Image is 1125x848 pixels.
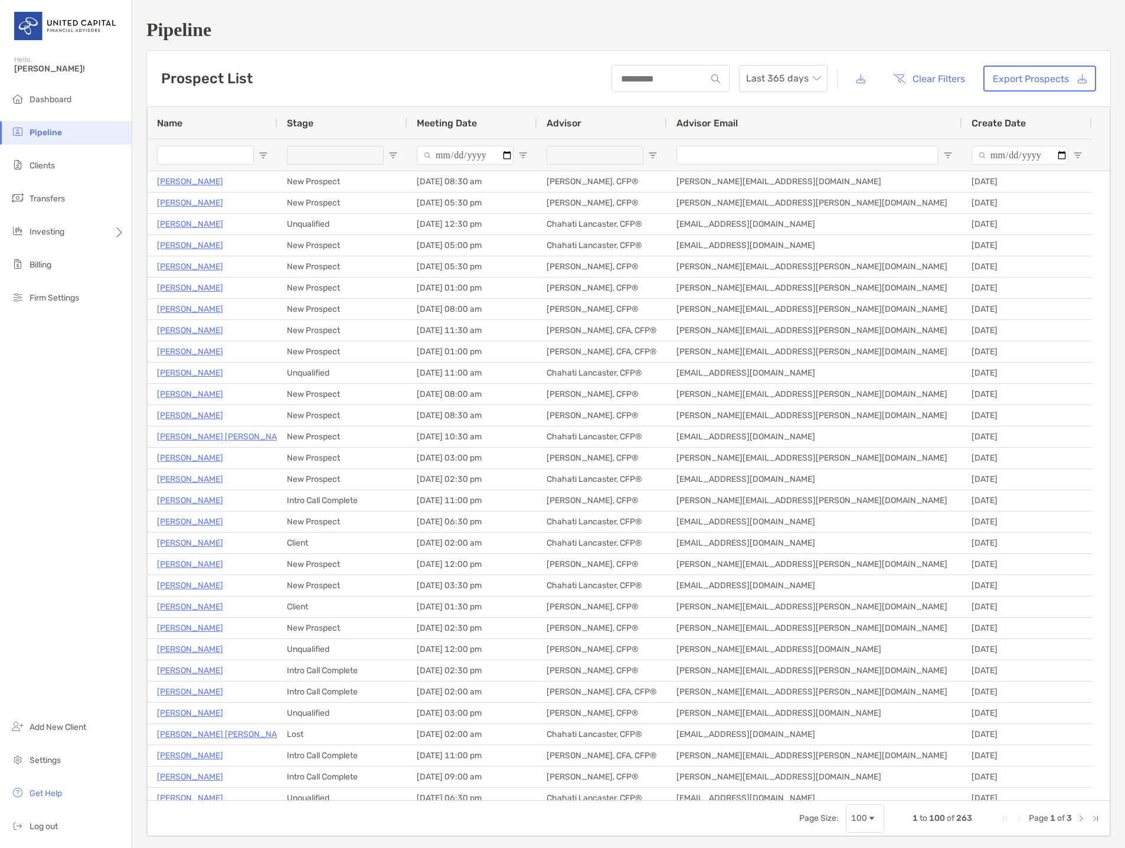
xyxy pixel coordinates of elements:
a: [PERSON_NAME] [157,621,223,635]
div: [PERSON_NAME][EMAIL_ADDRESS][PERSON_NAME][DOMAIN_NAME] [667,745,962,766]
div: [PERSON_NAME][EMAIL_ADDRESS][PERSON_NAME][DOMAIN_NAME] [667,660,962,681]
div: New Prospect [277,554,407,575]
img: investing icon [11,224,25,238]
div: [DATE] [962,299,1092,319]
div: Client [277,533,407,553]
div: Unqualified [277,214,407,234]
div: [DATE] 08:00 am [407,384,537,405]
span: Billing [30,260,51,270]
div: New Prospect [277,426,407,447]
div: New Prospect [277,193,407,213]
a: [PERSON_NAME] [157,259,223,274]
p: [PERSON_NAME] [157,472,223,487]
div: [DATE] [962,384,1092,405]
span: Add New Client [30,722,86,732]
div: [PERSON_NAME], CFP® [537,193,667,213]
a: [PERSON_NAME] [157,663,223,678]
div: Unqualified [277,788,407,808]
span: [PERSON_NAME]! [14,64,125,74]
div: Chahati Lancaster, CFP® [537,469,667,490]
div: [DATE] 11:00 pm [407,490,537,511]
a: [PERSON_NAME] [157,684,223,699]
div: Chahati Lancaster, CFP® [537,363,667,383]
span: 1 [1050,813,1055,823]
span: Create Date [972,118,1026,129]
div: [PERSON_NAME][EMAIL_ADDRESS][PERSON_NAME][DOMAIN_NAME] [667,384,962,405]
div: [DATE] [962,448,1092,468]
img: dashboard icon [11,92,25,106]
div: [DATE] 06:30 pm [407,788,537,808]
button: Open Filter Menu [1073,151,1083,160]
div: [DATE] 02:00 am [407,724,537,745]
a: [PERSON_NAME] [157,344,223,359]
span: Investing [30,227,64,237]
div: Chahati Lancaster, CFP® [537,788,667,808]
div: [DATE] 02:00 am [407,533,537,553]
div: [EMAIL_ADDRESS][DOMAIN_NAME] [667,469,962,490]
div: [PERSON_NAME], CFP® [537,448,667,468]
div: Page Size: [799,813,839,823]
div: [DATE] 12:00 pm [407,639,537,660]
div: [DATE] 03:00 pm [407,448,537,468]
div: [DATE] 12:30 pm [407,214,537,234]
div: [EMAIL_ADDRESS][DOMAIN_NAME] [667,214,962,234]
div: New Prospect [277,278,407,298]
div: [PERSON_NAME], CFA, CFP® [537,320,667,341]
div: [DATE] [962,193,1092,213]
a: [PERSON_NAME] [157,706,223,720]
div: [PERSON_NAME][EMAIL_ADDRESS][PERSON_NAME][DOMAIN_NAME] [667,405,962,426]
img: firm-settings icon [11,290,25,304]
div: Intro Call Complete [277,660,407,681]
div: [PERSON_NAME], CFA, CFP® [537,681,667,702]
span: Meeting Date [417,118,477,129]
div: [PERSON_NAME][EMAIL_ADDRESS][PERSON_NAME][DOMAIN_NAME] [667,193,962,213]
div: Chahati Lancaster, CFP® [537,426,667,447]
div: [PERSON_NAME][EMAIL_ADDRESS][PERSON_NAME][DOMAIN_NAME] [667,278,962,298]
div: [PERSON_NAME], CFP® [537,703,667,723]
div: [DATE] 01:30 pm [407,596,537,617]
a: [PERSON_NAME] [157,366,223,380]
div: Chahati Lancaster, CFP® [537,511,667,532]
div: [PERSON_NAME][EMAIL_ADDRESS][PERSON_NAME][DOMAIN_NAME] [667,490,962,511]
img: pipeline icon [11,125,25,139]
p: [PERSON_NAME] [PERSON_NAME] [157,429,291,444]
img: add_new_client icon [11,719,25,733]
a: [PERSON_NAME] [157,557,223,572]
div: Next Page [1077,814,1086,823]
div: [PERSON_NAME], CFP® [537,490,667,511]
a: [PERSON_NAME] [157,599,223,614]
div: [DATE] 10:30 am [407,426,537,447]
p: [PERSON_NAME] [157,642,223,657]
div: [DATE] 08:30 am [407,171,537,192]
div: [DATE] 02:30 pm [407,469,537,490]
h1: Pipeline [146,19,1111,41]
div: Page Size [846,804,884,833]
div: New Prospect [277,618,407,638]
a: [PERSON_NAME] [157,536,223,550]
div: [DATE] [962,660,1092,681]
div: [PERSON_NAME], CFP® [537,171,667,192]
div: [EMAIL_ADDRESS][DOMAIN_NAME] [667,426,962,447]
div: [DATE] [962,256,1092,277]
a: [PERSON_NAME] [157,195,223,210]
p: [PERSON_NAME] [157,578,223,593]
div: [PERSON_NAME][EMAIL_ADDRESS][DOMAIN_NAME] [667,767,962,787]
a: [PERSON_NAME] [157,387,223,402]
div: [DATE] [962,278,1092,298]
div: New Prospect [277,384,407,405]
div: [PERSON_NAME][EMAIL_ADDRESS][PERSON_NAME][DOMAIN_NAME] [667,596,962,617]
div: [PERSON_NAME][EMAIL_ADDRESS][PERSON_NAME][DOMAIN_NAME] [667,448,962,468]
div: [DATE] [962,703,1092,723]
div: [PERSON_NAME], CFP® [537,299,667,319]
div: [DATE] 03:30 pm [407,575,537,596]
button: Open Filter Menu [648,151,658,160]
p: [PERSON_NAME] [157,217,223,231]
a: [PERSON_NAME] [157,451,223,465]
